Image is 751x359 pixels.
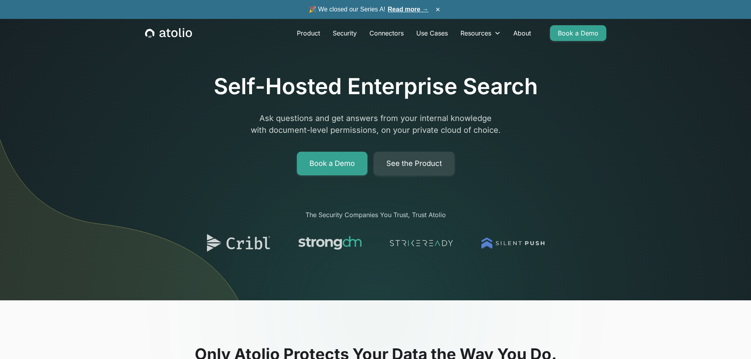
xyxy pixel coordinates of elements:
a: home [145,28,192,38]
a: Read more → [388,6,429,13]
a: Security [326,25,363,41]
span: 🎉 We closed our Series A! [309,5,429,14]
img: logo [481,232,544,254]
button: × [433,5,443,14]
div: Resources [460,28,491,38]
a: Book a Demo [550,25,606,41]
p: Ask questions and get answers from your internal knowledge with document-level permissions, on yo... [224,112,527,136]
div: Resources [454,25,507,41]
a: Book a Demo [297,152,367,175]
img: logo [298,232,362,254]
h1: Self-Hosted Enterprise Search [214,73,538,100]
img: logo [390,232,453,254]
iframe: Chat Widget [712,321,751,359]
a: Use Cases [410,25,454,41]
a: See the Product [374,152,455,175]
a: About [507,25,537,41]
a: Product [291,25,326,41]
div: The Security Companies You Trust, Trust Atolio [199,210,552,219]
a: Connectors [363,25,410,41]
